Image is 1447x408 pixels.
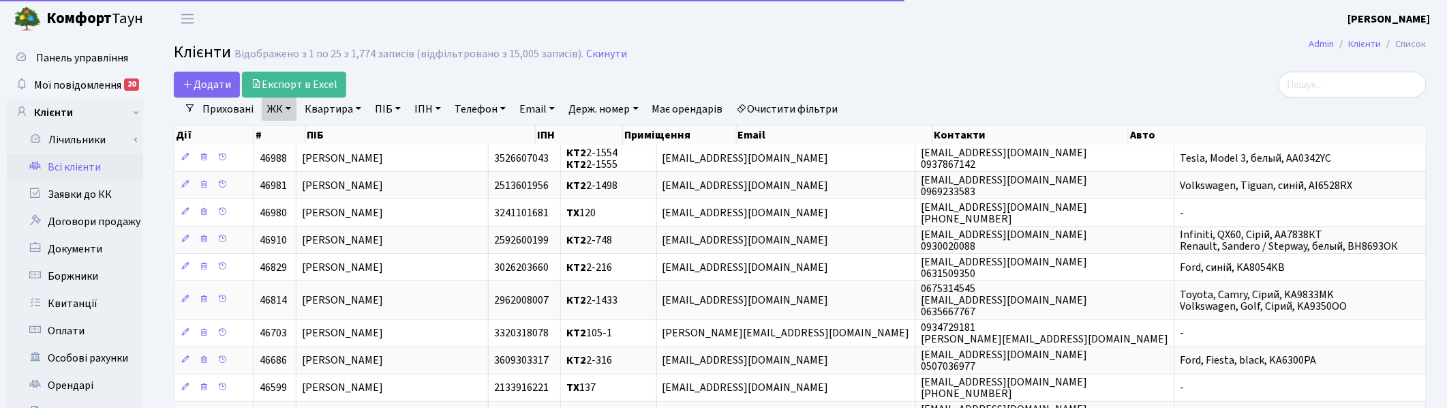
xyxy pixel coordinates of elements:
[14,5,41,33] img: logo.png
[921,347,1088,374] span: [EMAIL_ADDRESS][DOMAIN_NAME] 0507036977
[921,173,1088,199] span: [EMAIL_ADDRESS][DOMAIN_NAME] 0969233583
[1349,37,1382,51] a: Клієнти
[305,126,536,145] th: ПІБ
[302,233,383,248] span: [PERSON_NAME]
[260,293,287,308] span: 46814
[566,293,618,308] span: 2-1433
[302,151,383,166] span: [PERSON_NAME]
[7,290,143,317] a: Квитанції
[449,98,511,121] a: Телефон
[302,178,383,193] span: [PERSON_NAME]
[234,48,583,61] div: Відображено з 1 по 25 з 1,774 записів (відфільтровано з 15,005 записів).
[566,326,612,341] span: 105-1
[1181,178,1353,193] span: Volkswagen, Tiguan, синій, AI6528RX
[1181,260,1285,275] span: Ford, синій, KA8054KB
[260,151,287,166] span: 46988
[262,98,296,121] a: ЖК
[1309,37,1335,51] a: Admin
[302,293,383,308] span: [PERSON_NAME]
[409,98,446,121] a: ІПН
[1181,381,1185,396] span: -
[1181,205,1185,220] span: -
[921,254,1088,281] span: [EMAIL_ADDRESS][DOMAIN_NAME] 0631509350
[921,200,1088,227] span: [EMAIL_ADDRESS][DOMAIN_NAME] [PHONE_NUMBER]
[933,126,1129,145] th: Контакти
[260,381,287,396] span: 46599
[260,260,287,275] span: 46829
[7,154,143,181] a: Всі клієнти
[566,145,618,172] span: 2-1554 2-1555
[197,98,259,121] a: Приховані
[1289,30,1447,59] nav: breadcrumb
[174,40,231,64] span: Клієнти
[7,181,143,208] a: Заявки до КК
[536,126,622,145] th: ІПН
[170,8,204,30] button: Переключити навігацію
[7,99,143,126] a: Клієнти
[566,205,596,220] span: 120
[7,44,143,72] a: Панель управління
[1181,151,1332,166] span: Tesla, Model 3, белый, АА0342YC
[7,317,143,345] a: Оплати
[566,353,612,368] span: 2-316
[1181,353,1317,368] span: Ford, Fiesta, black, KA6300PA
[1279,72,1427,98] input: Пошук...
[260,353,287,368] span: 46686
[46,8,143,31] span: Таун
[662,326,910,341] span: [PERSON_NAME][EMAIL_ADDRESS][DOMAIN_NAME]
[494,326,549,341] span: 3320318078
[623,126,737,145] th: Приміщення
[260,205,287,220] span: 46980
[563,98,643,121] a: Держ. номер
[302,353,383,368] span: [PERSON_NAME]
[302,326,383,341] span: [PERSON_NAME]
[494,205,549,220] span: 3241101681
[731,98,844,121] a: Очистити фільтри
[1181,227,1399,254] span: Infiniti, QX60, Сірій, АА7838КТ Renault, Sandero / Stepway, белый, ВН8693ОК
[566,260,586,275] b: КТ2
[1181,326,1185,341] span: -
[260,233,287,248] span: 46910
[566,381,596,396] span: 137
[34,78,121,93] span: Мої повідомлення
[566,233,612,248] span: 2-748
[662,260,829,275] span: [EMAIL_ADDRESS][DOMAIN_NAME]
[566,178,618,193] span: 2-1498
[566,157,586,172] b: КТ2
[566,353,586,368] b: КТ2
[369,98,406,121] a: ПІБ
[299,98,367,121] a: Квартира
[1348,12,1431,27] b: [PERSON_NAME]
[7,208,143,235] a: Договори продажу
[662,381,829,396] span: [EMAIL_ADDRESS][DOMAIN_NAME]
[174,72,240,98] a: Додати
[1181,287,1347,314] span: Toyota, Camry, Сірий, KA9833MK Volkswagen, Golf, Сірий, KA9350OO
[36,50,128,65] span: Панель управління
[662,151,829,166] span: [EMAIL_ADDRESS][DOMAIN_NAME]
[260,326,287,341] span: 46703
[921,375,1088,401] span: [EMAIL_ADDRESS][DOMAIN_NAME] [PHONE_NUMBER]
[494,151,549,166] span: 3526607043
[7,263,143,290] a: Боржники
[7,235,143,263] a: Документи
[662,353,829,368] span: [EMAIL_ADDRESS][DOMAIN_NAME]
[7,72,143,99] a: Мої повідомлення20
[254,126,305,145] th: #
[662,233,829,248] span: [EMAIL_ADDRESS][DOMAIN_NAME]
[302,381,383,396] span: [PERSON_NAME]
[16,126,143,154] a: Лічильники
[566,293,586,308] b: КТ2
[260,178,287,193] span: 46981
[494,353,549,368] span: 3609303317
[921,320,1169,347] span: 0934729181 [PERSON_NAME][EMAIL_ADDRESS][DOMAIN_NAME]
[7,372,143,399] a: Орендарі
[921,227,1088,254] span: [EMAIL_ADDRESS][DOMAIN_NAME] 0930020088
[737,126,933,145] th: Email
[1129,126,1427,145] th: Авто
[566,326,586,341] b: КТ2
[46,8,112,29] b: Комфорт
[242,72,346,98] a: Експорт в Excel
[566,205,579,220] b: ТХ
[662,205,829,220] span: [EMAIL_ADDRESS][DOMAIN_NAME]
[124,78,139,91] div: 20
